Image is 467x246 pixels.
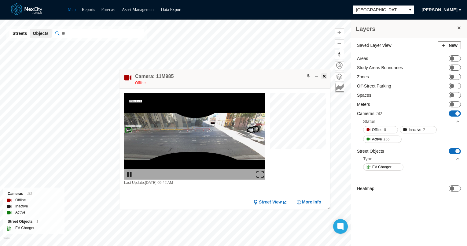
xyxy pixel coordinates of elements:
[259,199,282,205] span: Street View
[335,39,344,48] button: Zoom out
[302,199,321,205] span: More Info
[357,110,382,117] label: Cameras
[406,6,414,14] button: select
[372,127,382,133] span: Offline
[357,83,391,89] label: Off-Street Parking
[438,41,461,49] button: New
[126,171,133,178] img: play
[82,7,95,12] a: Reports
[418,5,461,15] button: [PERSON_NAME]
[384,136,390,142] span: 155
[33,30,48,36] span: Objects
[15,197,26,203] label: Offline
[3,237,10,244] a: Mapbox homepage
[357,185,374,192] label: Heatmap
[363,156,372,162] div: Type
[384,127,386,133] span: 5
[27,192,32,196] span: 162
[363,154,460,163] div: Type
[8,218,60,225] div: Street Objects
[356,24,456,33] h3: Layers
[357,148,384,154] label: Street Objects
[135,81,145,85] span: Offline
[357,74,369,80] label: Zones
[253,199,287,205] a: Street View
[363,136,402,143] button: Active155
[372,136,382,142] span: Active
[135,73,174,80] h4: Double-click to make header text selectable
[363,118,375,125] div: Status
[122,7,155,12] a: Asset Management
[101,7,116,12] a: Forecast
[357,65,403,71] label: Study Areas Boundaries
[8,191,60,197] div: Cameras
[357,42,392,48] label: Saved Layer View
[335,28,344,37] button: Zoom in
[296,199,321,205] button: More Info
[15,225,35,231] label: EV Charger
[409,127,421,133] span: Inactive
[270,93,329,153] canvas: Map
[36,220,38,223] span: 3
[124,180,265,186] div: Last Update: [DATE] 09:42 AM
[68,7,76,12] a: Map
[124,93,265,180] img: video
[363,126,398,133] button: Offline5
[423,127,425,133] span: 2
[13,30,27,36] span: Streets
[15,209,25,215] label: Active
[357,92,371,98] label: Spaces
[161,7,182,12] a: Data Export
[400,126,437,133] button: Inactive2
[357,101,370,107] label: Meters
[363,163,403,171] button: EV Charger
[9,29,30,38] button: Streets
[357,55,368,61] label: Areas
[135,73,174,86] div: Double-click to make header text selectable
[335,61,344,70] button: Home
[422,7,458,13] span: [PERSON_NAME]
[356,7,403,13] span: [GEOGRAPHIC_DATA][PERSON_NAME]
[363,117,460,126] div: Status
[335,72,344,81] button: Layers management
[372,164,392,170] span: EV Charger
[449,42,458,48] span: New
[30,29,51,38] button: Objects
[376,112,382,116] span: 162
[335,50,344,59] button: Reset bearing to north
[15,203,28,209] label: Inactive
[335,83,344,92] button: Key metrics
[256,171,264,178] img: expand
